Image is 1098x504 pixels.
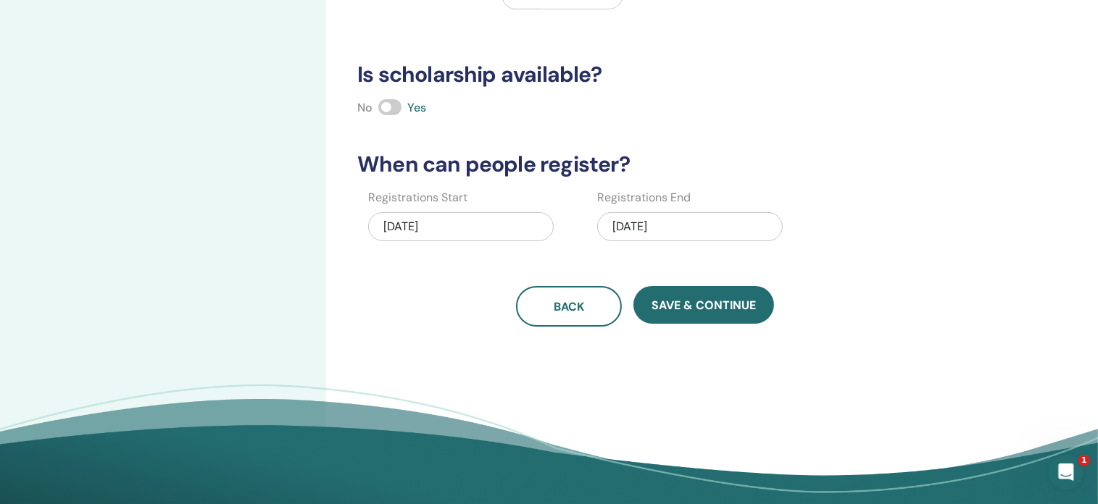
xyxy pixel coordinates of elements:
[633,286,774,324] button: Save & Continue
[1078,455,1090,466] span: 1
[407,100,426,115] span: Yes
[652,298,756,313] span: Save & Continue
[1049,455,1084,490] iframe: Intercom live chat
[368,212,554,241] div: [DATE]
[597,189,691,206] label: Registrations End
[368,189,467,206] label: Registrations Start
[597,212,783,241] div: [DATE]
[349,62,941,88] h3: Is scholarship available?
[554,299,584,314] span: Back
[349,151,941,177] h3: When can people register?
[357,100,373,115] span: No
[516,286,622,327] button: Back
